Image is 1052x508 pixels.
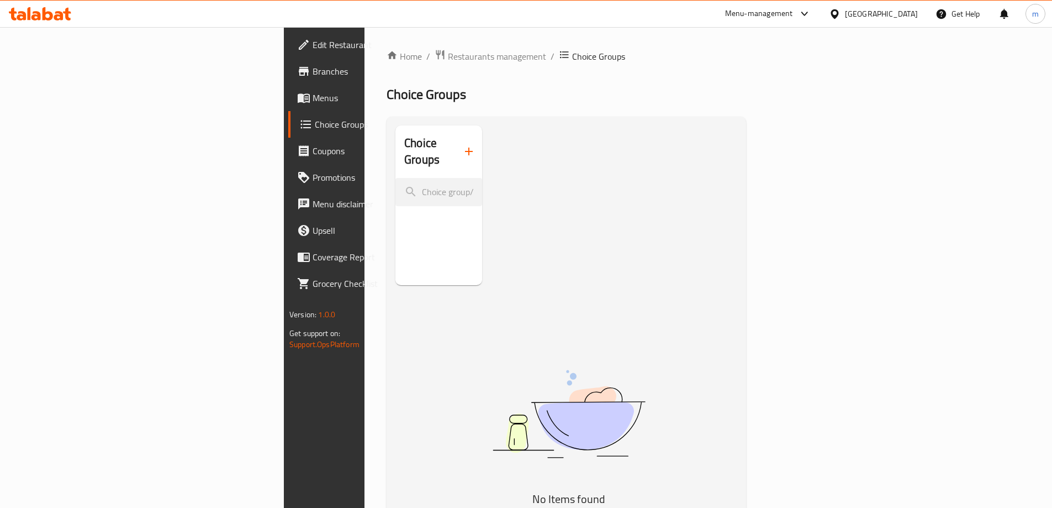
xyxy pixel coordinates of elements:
a: Restaurants management [435,49,546,64]
a: Grocery Checklist [288,270,459,297]
a: Upsell [288,217,459,244]
img: dish.svg [431,341,707,487]
a: Support.OpsPlatform [289,337,360,352]
a: Coupons [288,138,459,164]
span: Choice Groups [572,50,625,63]
a: Menu disclaimer [288,191,459,217]
span: Coverage Report [313,250,451,264]
a: Promotions [288,164,459,191]
span: Get support on: [289,326,340,341]
span: Choice Groups [315,118,451,131]
input: search [395,178,482,206]
span: Edit Restaurant [313,38,451,51]
span: Restaurants management [448,50,546,63]
a: Menus [288,85,459,111]
nav: breadcrumb [387,49,746,64]
span: Version: [289,307,316,322]
span: Menus [313,91,451,104]
a: Branches [288,58,459,85]
span: Upsell [313,224,451,237]
span: Coupons [313,144,451,158]
span: 1.0.0 [318,307,335,322]
span: Grocery Checklist [313,277,451,290]
a: Edit Restaurant [288,32,459,58]
div: [GEOGRAPHIC_DATA] [845,8,918,20]
span: Promotions [313,171,451,184]
li: / [551,50,554,63]
span: m [1032,8,1039,20]
span: Menu disclaimer [313,197,451,211]
a: Choice Groups [288,111,459,138]
h5: No Items found [431,490,707,508]
span: Branches [313,65,451,78]
a: Coverage Report [288,244,459,270]
div: Menu-management [725,7,793,20]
